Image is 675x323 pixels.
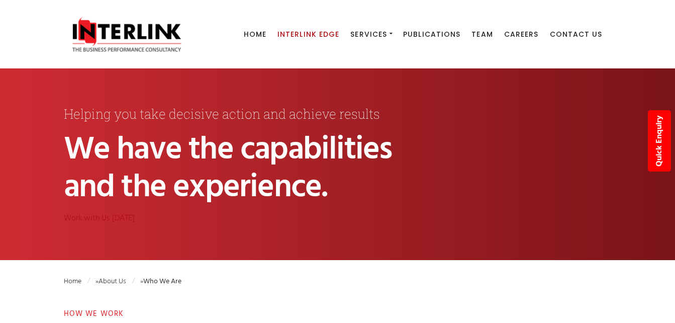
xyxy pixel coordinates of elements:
span: Services [350,29,387,39]
span: Careers [504,29,539,39]
a: Quick Enquiry [648,110,671,172]
h1: We have the capabilities and the experience. [64,131,431,207]
a: Work with Us [DATE] [64,212,135,225]
span: » [99,276,181,287]
span: Team [471,29,493,39]
p: Helping you take decisive action and achieve results [64,104,431,124]
span: Home [244,29,266,39]
a: About Us [99,276,135,287]
a: Home [64,276,90,287]
span: Publications [403,29,460,39]
span: Contact Us [550,29,603,39]
strong: Who We Are [143,276,181,287]
img: Interlink Consultancy [64,16,190,52]
span: » [64,276,181,287]
span: HOW WE WORK [64,308,124,320]
span: Interlink Edge [277,29,339,39]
